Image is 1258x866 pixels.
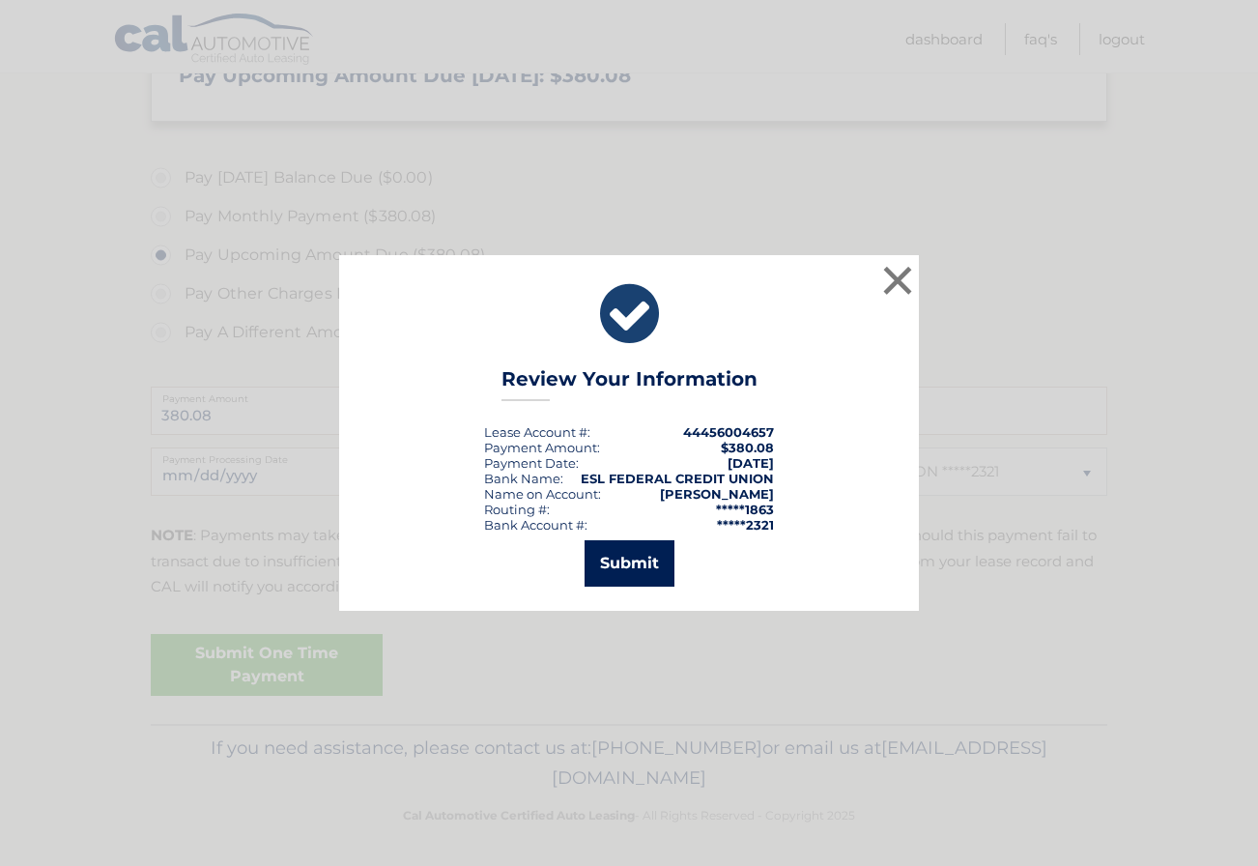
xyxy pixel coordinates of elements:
button: Submit [585,540,674,587]
div: Name on Account: [484,486,601,502]
div: : [484,455,579,471]
strong: ESL FEDERAL CREDIT UNION [581,471,774,486]
button: × [878,261,917,300]
div: Lease Account #: [484,424,590,440]
strong: [PERSON_NAME] [660,486,774,502]
div: Payment Amount: [484,440,600,455]
h3: Review Your Information [501,367,758,401]
div: Bank Account #: [484,517,587,533]
strong: 44456004657 [683,424,774,440]
div: Routing #: [484,502,550,517]
span: $380.08 [721,440,774,455]
span: Payment Date [484,455,576,471]
span: [DATE] [728,455,774,471]
div: Bank Name: [484,471,563,486]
